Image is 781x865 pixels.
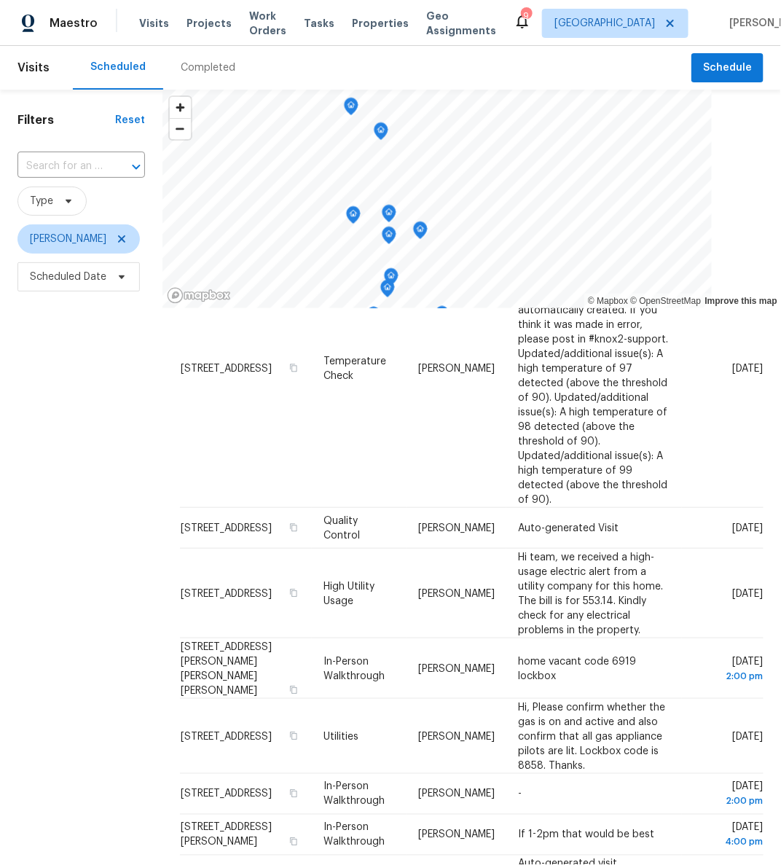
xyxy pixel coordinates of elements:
[30,194,53,208] span: Type
[705,296,777,306] a: Improve this map
[323,581,374,606] span: High Utility Usage
[732,588,763,598] span: [DATE]
[323,782,385,807] span: In-Person Walkthrough
[323,516,360,541] span: Quality Control
[518,656,636,681] span: home vacant code 6919 lockbox
[518,523,619,533] span: Auto-generated Visit
[181,523,272,533] span: [STREET_ADDRESS]
[287,787,300,800] button: Copy Address
[181,588,272,598] span: [STREET_ADDRESS]
[694,794,763,809] div: 2:00 pm
[162,90,712,308] canvas: Map
[181,731,272,741] span: [STREET_ADDRESS]
[17,52,50,84] span: Visits
[374,122,388,145] div: Map marker
[384,268,399,291] div: Map marker
[418,789,495,799] span: [PERSON_NAME]
[382,205,396,227] div: Map marker
[323,356,386,380] span: Temperature Check
[249,9,286,38] span: Work Orders
[344,98,358,120] div: Map marker
[17,113,115,128] h1: Filters
[170,118,191,139] button: Zoom out
[181,363,272,373] span: [STREET_ADDRESS]
[352,16,409,31] span: Properties
[694,656,763,683] span: [DATE]
[304,18,334,28] span: Tasks
[380,280,395,302] div: Map marker
[732,731,763,741] span: [DATE]
[413,222,428,244] div: Map marker
[426,9,496,38] span: Geo Assignments
[181,823,272,848] span: [STREET_ADDRESS][PERSON_NAME]
[418,588,495,598] span: [PERSON_NAME]
[418,363,495,373] span: [PERSON_NAME]
[30,270,106,284] span: Scheduled Date
[703,59,752,77] span: Schedule
[521,9,531,23] div: 9
[139,16,169,31] span: Visits
[323,731,358,741] span: Utilities
[181,789,272,799] span: [STREET_ADDRESS]
[435,306,450,329] div: Map marker
[346,206,361,229] div: Map marker
[287,586,300,599] button: Copy Address
[518,552,663,635] span: Hi team, we received a high-usage electric alert from a utility company for this home. The bill i...
[694,668,763,683] div: 2:00 pm
[518,702,665,770] span: Hi, Please confirm whether the gas is on and active and also confirm that all gas appliance pilot...
[694,823,763,850] span: [DATE]
[691,53,764,83] button: Schedule
[366,307,381,329] div: Map marker
[518,830,654,840] span: If 1-2pm that would be best
[115,113,145,128] div: Reset
[126,157,146,177] button: Open
[694,835,763,850] div: 4:00 pm
[323,656,385,681] span: In-Person Walkthrough
[187,16,232,31] span: Projects
[50,16,98,31] span: Maestro
[287,521,300,534] button: Copy Address
[694,782,763,809] span: [DATE]
[732,523,763,533] span: [DATE]
[323,823,385,848] span: In-Person Walkthrough
[17,155,104,178] input: Search for an address...
[30,232,106,246] span: [PERSON_NAME]
[418,523,495,533] span: [PERSON_NAME]
[287,683,300,696] button: Copy Address
[181,641,272,695] span: [STREET_ADDRESS][PERSON_NAME][PERSON_NAME][PERSON_NAME]
[170,119,191,139] span: Zoom out
[518,232,668,504] span: A high temperature of 96 detected (above the threshold of 90). Please investigate. SmartRent Unit...
[287,361,300,374] button: Copy Address
[554,16,655,31] span: [GEOGRAPHIC_DATA]
[382,227,396,249] div: Map marker
[287,729,300,742] button: Copy Address
[418,830,495,840] span: [PERSON_NAME]
[167,287,231,304] a: Mapbox homepage
[588,296,628,306] a: Mapbox
[181,60,235,75] div: Completed
[287,835,300,848] button: Copy Address
[90,60,146,74] div: Scheduled
[418,663,495,673] span: [PERSON_NAME]
[732,363,763,373] span: [DATE]
[170,97,191,118] button: Zoom in
[630,296,701,306] a: OpenStreetMap
[418,731,495,741] span: [PERSON_NAME]
[518,789,522,799] span: -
